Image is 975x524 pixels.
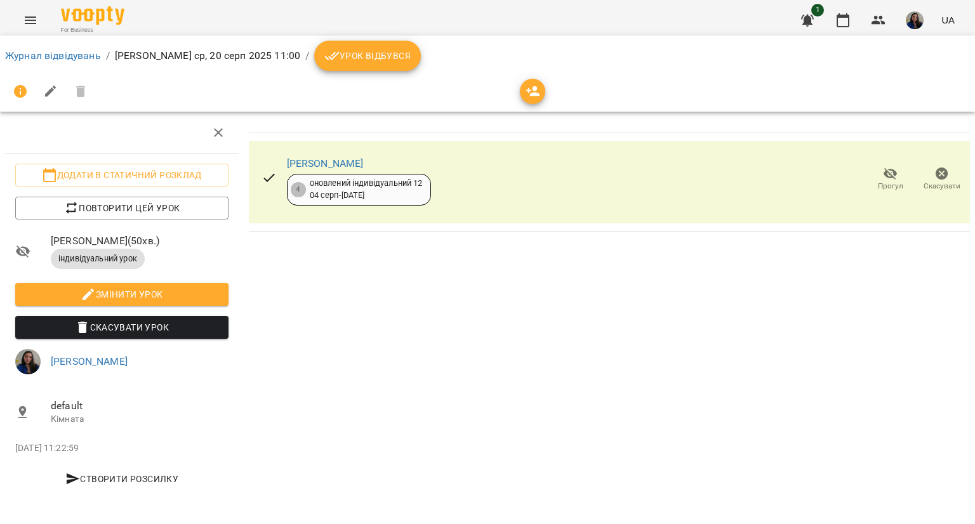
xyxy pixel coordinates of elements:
li: / [305,48,309,63]
span: default [51,398,229,414]
button: Повторити цей урок [15,197,229,219]
span: Скасувати [924,181,960,192]
span: 1 [811,4,824,16]
li: / [106,48,110,63]
a: [PERSON_NAME] [287,157,364,169]
button: Змінити урок [15,283,229,306]
img: Voopty Logo [61,6,124,25]
div: оновлений індивідуальний 12 04 серп - [DATE] [310,178,423,201]
img: ae595b08ead7d6d5f9af2f06f99573c6.jpeg [15,349,41,374]
span: UA [941,13,955,27]
span: індивідуальний урок [51,253,145,265]
span: Урок відбувся [324,48,411,63]
span: Створити розсилку [20,471,223,487]
span: Змінити урок [25,287,218,302]
span: Скасувати Урок [25,320,218,335]
button: Створити розсилку [15,468,229,490]
div: 4 [291,182,306,197]
span: For Business [61,26,124,34]
p: [DATE] 11:22:59 [15,442,229,455]
button: Урок відбувся [314,41,421,71]
nav: breadcrumb [5,41,970,71]
img: ae595b08ead7d6d5f9af2f06f99573c6.jpeg [906,11,924,29]
span: Прогул [878,181,903,192]
a: Журнал відвідувань [5,49,101,62]
button: Menu [15,5,46,36]
p: Кімната [51,413,229,426]
span: Додати в статичний розклад [25,167,218,183]
button: UA [936,8,960,32]
button: Додати в статичний розклад [15,164,229,187]
a: [PERSON_NAME] [51,355,128,367]
button: Прогул [865,162,916,197]
button: Скасувати [916,162,967,197]
p: [PERSON_NAME] ср, 20 серп 2025 11:00 [115,48,300,63]
button: Скасувати Урок [15,316,229,339]
span: Повторити цей урок [25,200,218,216]
span: [PERSON_NAME] ( 50 хв. ) [51,233,229,249]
